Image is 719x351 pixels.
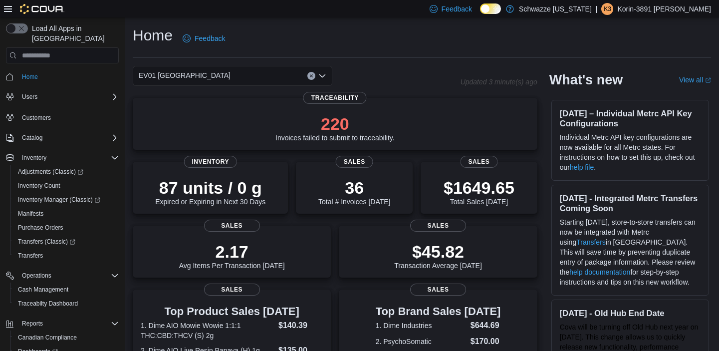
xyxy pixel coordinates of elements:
[376,337,467,347] dt: 2. PsychoSomatic
[705,77,711,83] svg: External link
[617,3,711,15] p: Korin-3891 [PERSON_NAME]
[442,4,472,14] span: Feedback
[10,165,123,179] a: Adjustments (Classic)
[480,3,501,14] input: Dark Mode
[204,220,260,232] span: Sales
[155,178,265,198] p: 87 units / 0 g
[560,132,701,172] p: Individual Metrc API key configurations are now available for all Metrc states. For instructions ...
[560,217,701,287] p: Starting [DATE], store-to-store transfers can now be integrated with Metrc using in [GEOGRAPHIC_D...
[20,4,64,14] img: Cova
[18,111,119,123] span: Customers
[28,23,119,43] span: Load All Apps in [GEOGRAPHIC_DATA]
[18,210,43,218] span: Manifests
[18,318,119,330] span: Reports
[10,221,123,235] button: Purchase Orders
[10,283,123,297] button: Cash Management
[18,152,50,164] button: Inventory
[14,236,119,248] span: Transfers (Classic)
[133,25,173,45] h1: Home
[14,332,81,344] a: Canadian Compliance
[569,268,630,276] a: help documentation
[549,72,623,88] h2: What's new
[14,180,119,192] span: Inventory Count
[179,242,285,270] div: Avg Items Per Transaction [DATE]
[14,208,47,220] a: Manifests
[2,90,123,104] button: Users
[18,71,42,83] a: Home
[10,331,123,345] button: Canadian Compliance
[18,132,46,144] button: Catalog
[604,3,611,15] span: K3
[10,297,123,311] button: Traceabilty Dashboard
[14,298,119,310] span: Traceabilty Dashboard
[10,193,123,207] a: Inventory Manager (Classic)
[307,72,315,80] button: Clear input
[18,91,119,103] span: Users
[14,332,119,344] span: Canadian Compliance
[519,3,592,15] p: Schwazze [US_STATE]
[22,154,46,162] span: Inventory
[179,242,285,262] p: 2.17
[601,3,613,15] div: Korin-3891 Hobday
[22,114,51,122] span: Customers
[204,284,260,296] span: Sales
[18,152,119,164] span: Inventory
[2,269,123,283] button: Operations
[10,179,123,193] button: Inventory Count
[394,242,482,270] div: Transaction Average [DATE]
[444,178,514,206] div: Total Sales [DATE]
[18,238,75,246] span: Transfers (Classic)
[275,114,395,134] p: 220
[444,178,514,198] p: $1649.65
[18,132,119,144] span: Catalog
[18,318,47,330] button: Reports
[2,69,123,84] button: Home
[14,194,104,206] a: Inventory Manager (Classic)
[18,112,55,124] a: Customers
[679,76,711,84] a: View allExternal link
[410,284,466,296] span: Sales
[195,33,225,43] span: Feedback
[18,334,77,342] span: Canadian Compliance
[2,151,123,165] button: Inventory
[460,156,497,168] span: Sales
[318,72,326,80] button: Open list of options
[141,306,323,318] h3: Top Product Sales [DATE]
[14,250,119,262] span: Transfers
[318,178,390,198] p: 36
[336,156,373,168] span: Sales
[275,114,395,142] div: Invoices failed to submit to traceability.
[18,270,119,282] span: Operations
[14,284,119,296] span: Cash Management
[18,182,60,190] span: Inventory Count
[14,298,82,310] a: Traceabilty Dashboard
[18,286,68,294] span: Cash Management
[560,108,701,128] h3: [DATE] – Individual Metrc API Key Configurations
[18,196,100,204] span: Inventory Manager (Classic)
[184,156,237,168] span: Inventory
[22,272,51,280] span: Operations
[2,131,123,145] button: Catalog
[139,69,231,81] span: EV01 [GEOGRAPHIC_DATA]
[14,208,119,220] span: Manifests
[560,308,701,318] h3: [DATE] - Old Hub End Date
[596,3,598,15] p: |
[22,134,42,142] span: Catalog
[2,317,123,331] button: Reports
[471,336,501,348] dd: $170.00
[376,321,467,331] dt: 1. Dime Industries
[14,166,87,178] a: Adjustments (Classic)
[14,250,47,262] a: Transfers
[155,178,265,206] div: Expired or Expiring in Next 30 Days
[22,93,37,101] span: Users
[18,70,119,83] span: Home
[376,306,501,318] h3: Top Brand Sales [DATE]
[18,270,55,282] button: Operations
[278,320,323,332] dd: $140.39
[141,321,274,341] dt: 1. Dime AIO Mowie Wowie 1:1:1 THC:CBD:THCV (S) 2g
[18,224,63,232] span: Purchase Orders
[2,110,123,124] button: Customers
[10,207,123,221] button: Manifests
[471,320,501,332] dd: $644.69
